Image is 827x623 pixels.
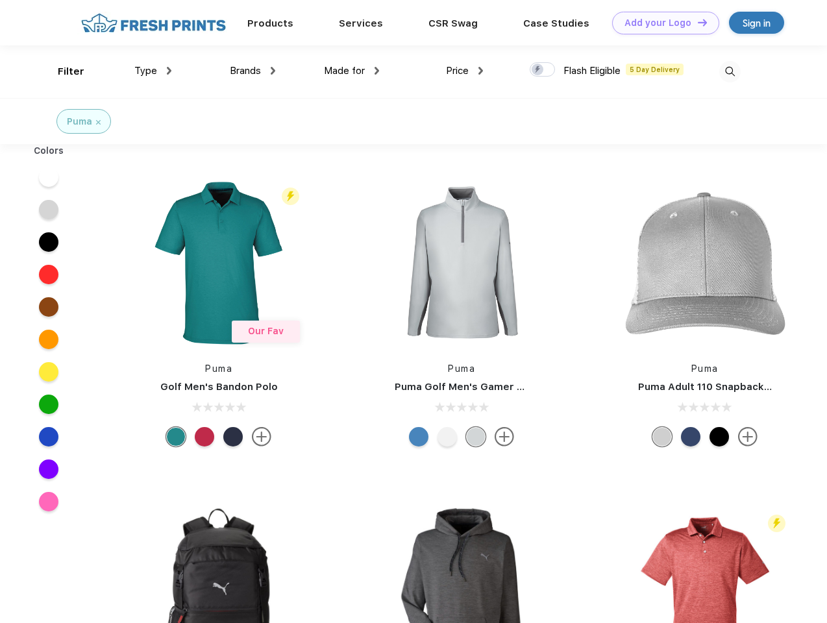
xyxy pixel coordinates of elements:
[719,61,741,82] img: desktop_search.svg
[563,65,621,77] span: Flash Eligible
[167,67,171,75] img: dropdown.png
[375,67,379,75] img: dropdown.png
[96,120,101,125] img: filter_cancel.svg
[247,18,293,29] a: Products
[58,64,84,79] div: Filter
[395,381,600,393] a: Puma Golf Men's Gamer Golf Quarter-Zip
[409,427,428,446] div: Bright Cobalt
[626,64,684,75] span: 5 Day Delivery
[729,12,784,34] a: Sign in
[768,515,785,532] img: flash_active_toggle.svg
[652,427,672,446] div: Quarry Brt Whit
[67,115,92,128] div: Puma
[339,18,383,29] a: Services
[375,177,548,349] img: func=resize&h=266
[166,427,186,446] div: Green Lagoon
[248,326,284,336] span: Our Fav
[160,381,278,393] a: Golf Men's Bandon Polo
[24,144,74,158] div: Colors
[743,16,771,31] div: Sign in
[681,427,700,446] div: Peacoat with Qut Shd
[710,427,729,446] div: Pma Blk Pma Blk
[282,188,299,205] img: flash_active_toggle.svg
[223,427,243,446] div: Navy Blazer
[691,363,719,374] a: Puma
[230,65,261,77] span: Brands
[698,19,707,26] img: DT
[324,65,365,77] span: Made for
[448,363,475,374] a: Puma
[132,177,305,349] img: func=resize&h=266
[478,67,483,75] img: dropdown.png
[446,65,469,77] span: Price
[619,177,791,349] img: func=resize&h=266
[252,427,271,446] img: more.svg
[428,18,478,29] a: CSR Swag
[195,427,214,446] div: Ski Patrol
[77,12,230,34] img: fo%20logo%202.webp
[624,18,691,29] div: Add your Logo
[495,427,514,446] img: more.svg
[134,65,157,77] span: Type
[466,427,486,446] div: High Rise
[738,427,758,446] img: more.svg
[271,67,275,75] img: dropdown.png
[205,363,232,374] a: Puma
[438,427,457,446] div: Bright White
